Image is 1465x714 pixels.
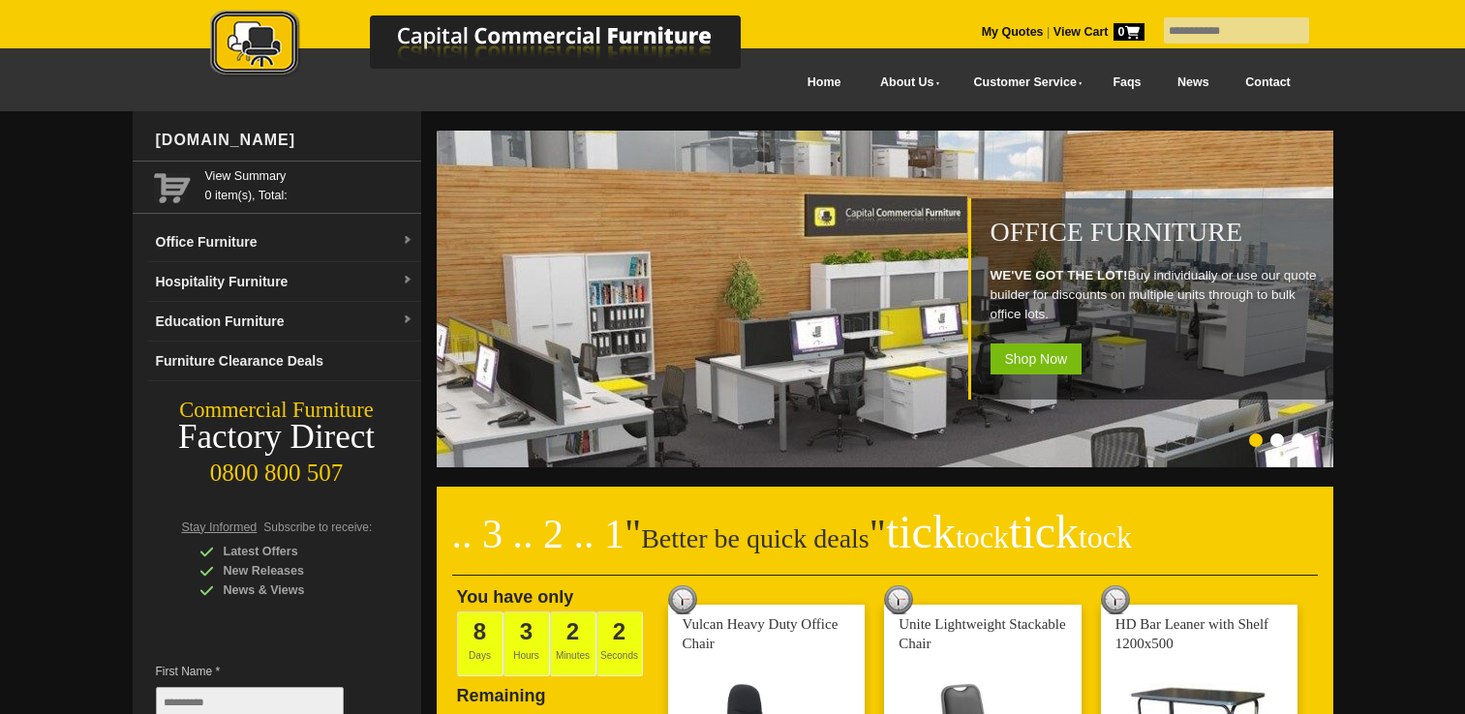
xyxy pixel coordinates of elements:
[613,618,626,644] span: 2
[991,343,1083,374] span: Shop Now
[199,542,383,561] div: Latest Offers
[182,521,258,534] span: Stay Informed
[952,61,1094,104] a: Customer Service
[550,611,596,676] span: Minutes
[205,166,413,186] a: View Summary
[884,585,913,614] img: tick tock deal clock
[133,397,421,424] div: Commercial Furniture
[205,166,413,202] span: 0 item(s), Total:
[991,218,1324,247] h1: Office Furniture
[148,223,421,262] a: Office Furnituredropdown
[157,10,835,80] img: Capital Commercial Furniture Logo
[625,512,641,556] span: "
[1249,433,1263,447] li: Page dot 1
[263,521,372,534] span: Subscribe to receive:
[956,520,1009,554] span: tock
[156,662,373,681] span: First Name *
[504,611,550,676] span: Hours
[1095,61,1160,104] a: Faqs
[133,424,421,451] div: Factory Direct
[859,61,952,104] a: About Us
[991,266,1324,324] p: Buy individually or use our quote builder for discounts on multiple units through to bulk office ...
[437,457,1337,470] a: Office Furniture WE'VE GOT THE LOT!Buy individually or use our quote builder for discounts on mul...
[148,111,421,169] div: [DOMAIN_NAME]
[457,678,546,705] span: Remaining
[1292,433,1305,447] li: Page dot 3
[886,506,1132,557] span: tick tick
[1050,25,1144,39] a: View Cart0
[520,618,533,644] span: 3
[1114,23,1145,41] span: 0
[457,611,504,676] span: Days
[1159,61,1227,104] a: News
[148,302,421,342] a: Education Furnituredropdown
[148,262,421,302] a: Hospitality Furnituredropdown
[157,10,835,86] a: Capital Commercial Furniture Logo
[1053,25,1145,39] strong: View Cart
[199,580,383,600] div: News & Views
[1227,61,1308,104] a: Contact
[452,518,1318,576] h2: Better be quick deals
[437,131,1337,467] img: Office Furniture
[402,275,413,286] img: dropdown
[566,618,579,644] span: 2
[1079,520,1132,554] span: tock
[133,450,421,487] div: 0800 800 507
[982,25,1044,39] a: My Quotes
[1270,433,1284,447] li: Page dot 2
[473,618,486,644] span: 8
[402,235,413,247] img: dropdown
[991,268,1128,283] strong: WE'VE GOT THE LOT!
[402,314,413,326] img: dropdown
[148,342,421,381] a: Furniture Clearance Deals
[1101,585,1130,614] img: tick tock deal clock
[596,611,643,676] span: Seconds
[668,585,697,614] img: tick tock deal clock
[452,512,626,556] span: .. 3 .. 2 .. 1
[199,561,383,580] div: New Releases
[870,512,1132,556] span: "
[457,587,574,607] span: You have only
